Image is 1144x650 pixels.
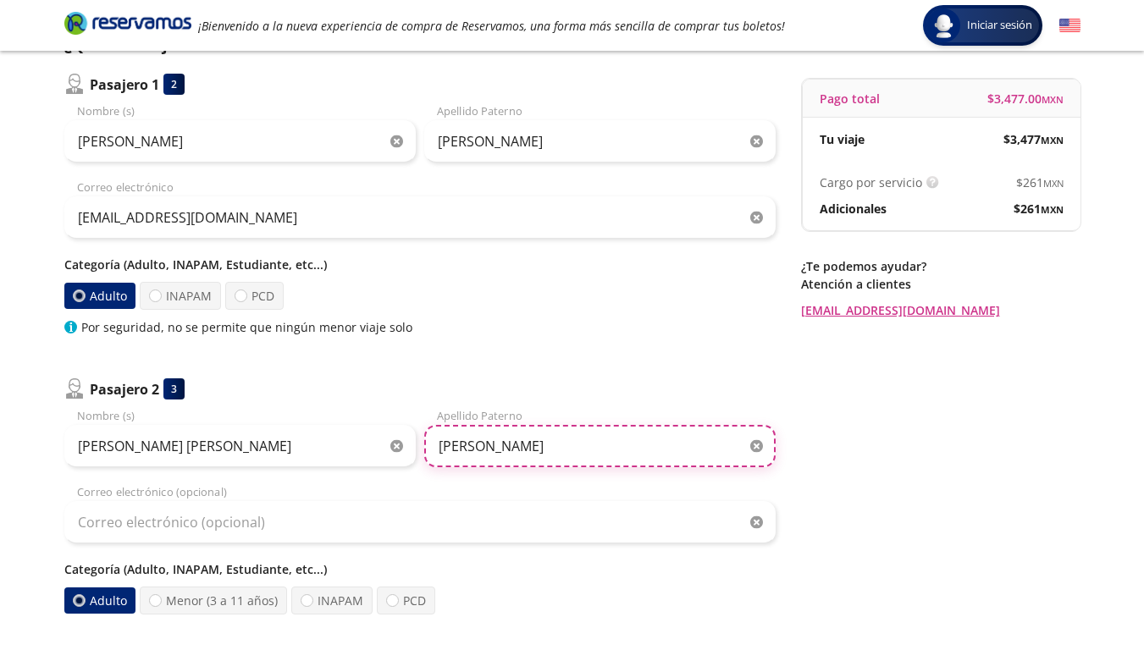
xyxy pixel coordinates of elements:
i: Brand Logo [64,10,191,36]
a: Brand Logo [64,10,191,41]
p: Cargo por servicio [820,174,922,191]
p: Categoría (Adulto, INAPAM, Estudiante, etc...) [64,256,776,273]
p: Por seguridad, no se permite que ningún menor viaje solo [81,318,412,336]
p: Adicionales [820,200,887,218]
span: $ 3,477.00 [987,90,1064,107]
input: Apellido Paterno [424,425,776,467]
label: INAPAM [291,587,373,614]
span: $ 261 [1016,174,1064,191]
label: Adulto [64,587,135,614]
input: Apellido Paterno [424,120,776,162]
div: 2 [163,74,185,95]
button: English [1059,15,1080,36]
p: Tu viaje [820,130,865,148]
small: MXN [1041,134,1064,146]
input: Correo electrónico [64,196,776,239]
small: MXN [1041,203,1064,216]
input: Correo electrónico (opcional) [64,501,776,543]
p: Pasajero 1 [90,74,159,95]
p: Categoría (Adulto, INAPAM, Estudiante, etc...) [64,560,776,578]
label: PCD [225,282,284,310]
p: Pasajero 2 [90,379,159,399]
label: Adulto [64,283,135,309]
p: Atención a clientes [801,275,1080,293]
label: INAPAM [140,282,221,310]
span: $ 261 [1014,200,1064,218]
input: Nombre (s) [64,120,416,162]
label: Menor (3 a 11 años) [140,587,287,614]
div: 3 [163,378,185,399]
small: MXN [1043,177,1064,190]
input: Nombre (s) [64,425,416,467]
span: $ 3,477 [1003,130,1064,148]
small: MXN [1042,93,1064,106]
p: ¿Te podemos ayudar? [801,257,1080,275]
label: PCD [377,587,435,614]
a: [EMAIL_ADDRESS][DOMAIN_NAME] [801,301,1080,319]
em: ¡Bienvenido a la nueva experiencia de compra de Reservamos, una forma más sencilla de comprar tus... [198,18,785,34]
p: Pago total [820,90,880,107]
span: Iniciar sesión [960,17,1039,34]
